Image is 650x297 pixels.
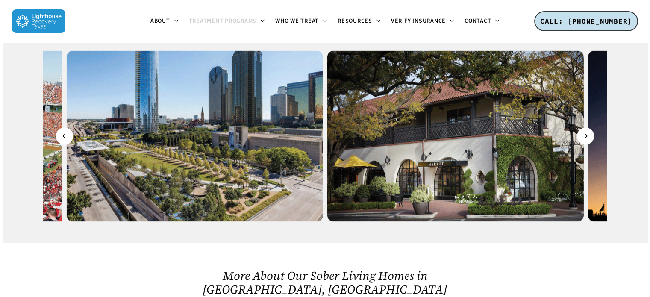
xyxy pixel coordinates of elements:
span: Verify Insurance [391,17,446,25]
span: Treatment Programs [189,17,257,25]
span: About [150,17,170,25]
button: Previous [56,127,73,144]
a: Resources [332,18,386,25]
img: Lighthouse Recovery Texas [12,9,65,33]
a: CALL: [PHONE_NUMBER] [534,11,638,32]
h2: More About Our Sober Living Homes in [GEOGRAPHIC_DATA], [GEOGRAPHIC_DATA] [187,268,463,296]
a: Treatment Programs [184,18,271,25]
img: hpvillage [327,50,584,221]
img: dallas [67,50,323,221]
span: CALL: [PHONE_NUMBER] [540,17,632,25]
a: Who We Treat [270,18,332,25]
span: Who We Treat [275,17,319,25]
span: Resources [338,17,372,25]
a: Contact [459,18,505,25]
a: Verify Insurance [386,18,459,25]
button: Next [577,127,594,144]
span: Contact [465,17,491,25]
a: About [145,18,184,25]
